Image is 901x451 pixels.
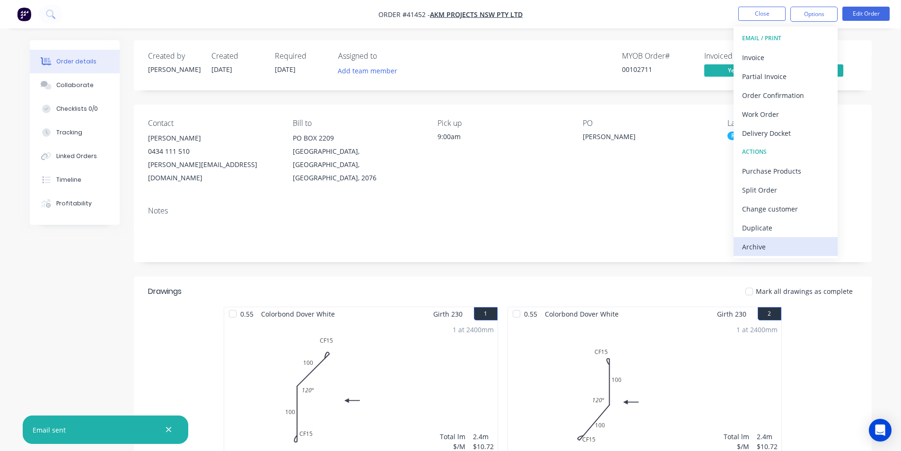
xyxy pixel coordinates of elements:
div: MYOB Order # [622,52,693,61]
div: 0434 111 510 [148,145,278,158]
button: ACTIONS [734,142,838,161]
button: 2 [758,307,781,320]
div: Drawings [148,286,182,297]
button: Add team member [332,64,402,77]
div: Required [275,52,327,61]
div: Labels [727,119,857,128]
div: Purchase Products [742,164,829,178]
button: Duplicate [734,218,838,237]
button: 1 [474,307,498,320]
div: Open Intercom Messenger [869,419,892,442]
div: 1 at 2400mm [736,325,778,335]
button: Tracking [30,121,120,144]
div: PO BOX 2209[GEOGRAPHIC_DATA], [GEOGRAPHIC_DATA], [GEOGRAPHIC_DATA], 2076 [293,132,422,185]
button: Linked Orders [30,144,120,168]
div: Collaborate [56,81,93,89]
div: 2.4m [757,432,778,442]
div: [PERSON_NAME][EMAIL_ADDRESS][DOMAIN_NAME] [148,158,278,185]
div: Order details [56,57,96,66]
div: Total lm [724,432,749,442]
button: Collaborate [30,73,120,97]
span: Order #41452 - [378,10,430,19]
span: [DATE] [275,65,296,74]
div: PO BOX 2209 [293,132,422,145]
div: [PERSON_NAME] [148,132,278,145]
div: [GEOGRAPHIC_DATA], [GEOGRAPHIC_DATA], [GEOGRAPHIC_DATA], 2076 [293,145,422,185]
div: Total lm [440,432,465,442]
button: Checklists 0/0 [30,97,120,121]
span: 0.55 [520,307,541,321]
div: [PERSON_NAME]0434 111 510[PERSON_NAME][EMAIL_ADDRESS][DOMAIN_NAME] [148,132,278,185]
button: Order details [30,50,120,73]
div: Timeline [56,176,81,184]
div: RA [727,132,743,140]
div: Order Confirmation [742,88,829,102]
button: Delivery Docket [734,124,838,142]
div: 9:00am [437,132,567,141]
button: EMAIL / PRINT [734,29,838,48]
div: Work Order [742,107,829,121]
button: Options [790,7,838,22]
button: Work Order [734,105,838,124]
span: Colorbond Dover White [257,307,339,321]
div: Assigned to [338,52,433,61]
div: Delivery Docket [742,126,829,140]
div: Profitability [56,199,91,208]
div: Bill to [293,119,422,128]
button: Split Order [734,180,838,199]
button: Purchase Products [734,161,838,180]
div: Notes [148,206,857,215]
div: Invoice [742,51,829,64]
div: Archive [742,240,829,254]
span: Colorbond Dover White [541,307,622,321]
button: Archive [734,237,838,256]
div: Email sent [33,425,66,435]
div: 2.4m [473,432,494,442]
div: Pick up [437,119,567,128]
div: Tracking [56,128,82,137]
div: Invoiced [704,52,775,61]
div: [PERSON_NAME] [583,132,701,145]
img: Factory [17,7,31,21]
span: Mark all drawings as complete [756,286,853,296]
div: ACTIONS [742,146,829,158]
button: Invoice [734,48,838,67]
div: 00102711 [622,64,693,74]
button: Edit Order [842,7,890,21]
div: [PERSON_NAME] [148,64,200,74]
button: Change customer [734,199,838,218]
div: EMAIL / PRINT [742,32,829,44]
div: PO [583,119,712,128]
button: Partial Invoice [734,67,838,86]
div: Split Order [742,183,829,197]
span: [DATE] [211,65,232,74]
div: Duplicate [742,221,829,235]
span: 0.55 [236,307,257,321]
div: Linked Orders [56,152,96,160]
div: Change customer [742,202,829,216]
a: AKM PROJECTS NSW PTY LTD [430,10,523,19]
div: 1 at 2400mm [453,325,494,335]
button: Close [738,7,786,21]
div: Contact [148,119,278,128]
button: Profitability [30,192,120,215]
div: Checklists 0/0 [56,105,97,113]
button: Order Confirmation [734,86,838,105]
div: Partial Invoice [742,70,829,83]
button: Timeline [30,168,120,192]
span: Yes [704,64,761,76]
span: Girth 230 [433,307,463,321]
div: Created [211,52,263,61]
button: Add team member [338,64,402,77]
div: Created by [148,52,200,61]
span: Girth 230 [717,307,746,321]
